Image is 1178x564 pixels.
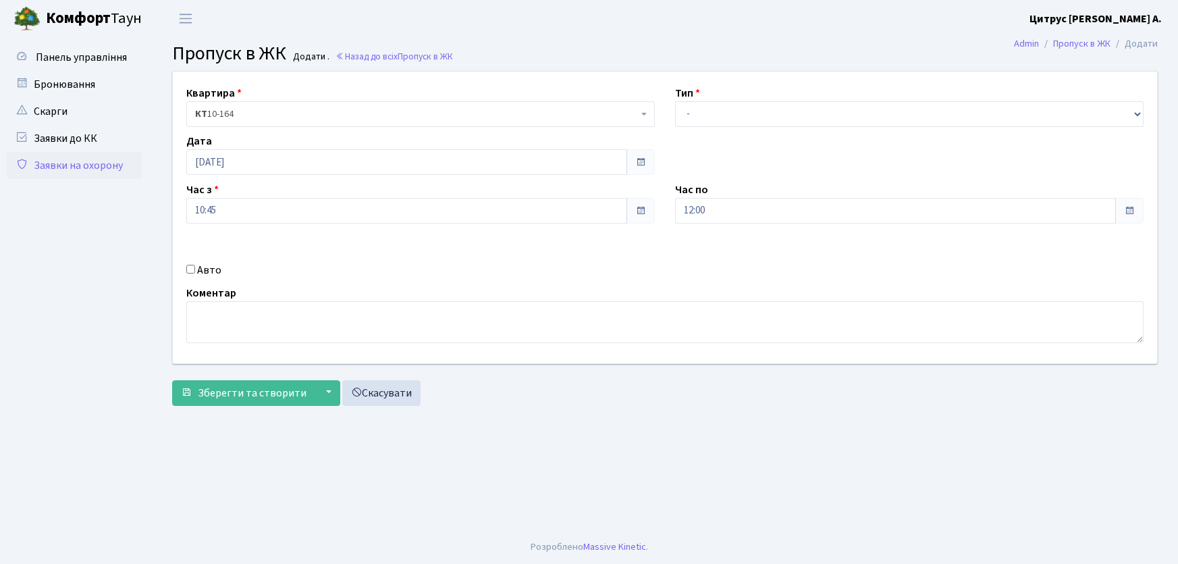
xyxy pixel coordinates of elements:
[198,386,306,401] span: Зберегти та створити
[336,50,453,63] a: Назад до всіхПропуск в ЖК
[14,5,41,32] img: logo.png
[186,85,242,101] label: Квартира
[1149,98,1162,111] div: ×
[1149,18,1162,32] div: ×
[169,7,203,30] button: Переключити навігацію
[946,17,1164,93] div: Опитування щодо паркування в ЖК «Комфорт Таун»
[186,133,212,149] label: Дата
[186,182,219,198] label: Час з
[583,540,646,554] a: Massive Kinetic
[342,380,421,406] a: Скасувати
[675,182,708,198] label: Час по
[186,101,655,127] span: <b>КТ</b>&nbsp;&nbsp;&nbsp;&nbsp;10-164
[195,107,207,121] b: КТ
[1029,11,1162,26] b: Цитрус [PERSON_NAME] А.
[195,107,638,121] span: <b>КТ</b>&nbsp;&nbsp;&nbsp;&nbsp;10-164
[946,97,1164,129] div: Запис успішно додано.
[531,540,648,555] div: Розроблено .
[7,152,142,179] a: Заявки на охорону
[197,262,221,278] label: Авто
[46,7,111,29] b: Комфорт
[7,125,142,152] a: Заявки до КК
[7,44,142,71] a: Панель управління
[172,40,286,67] span: Пропуск в ЖК
[7,71,142,98] a: Бронювання
[290,51,329,63] small: Додати .
[7,98,142,125] a: Скарги
[1029,11,1162,27] a: Цитрус [PERSON_NAME] А.
[959,68,1150,84] a: Голосувати
[46,7,142,30] span: Таун
[398,50,453,63] span: Пропуск в ЖК
[36,50,127,65] span: Панель управління
[172,380,315,406] button: Зберегти та створити
[186,285,236,301] label: Коментар
[675,85,700,101] label: Тип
